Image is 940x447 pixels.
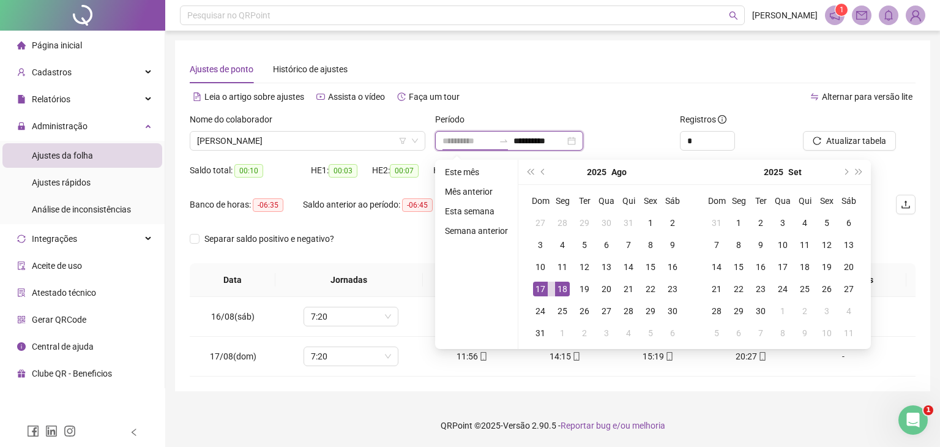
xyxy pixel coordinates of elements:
span: youtube [316,92,325,101]
div: 1 [775,304,790,318]
div: 22 [731,282,746,296]
td: 2025-07-28 [551,212,573,234]
th: Data [190,263,275,297]
div: 4 [621,326,636,340]
div: 30 [599,216,614,230]
span: left [130,428,138,437]
div: 8 [731,238,746,252]
td: 2025-09-13 [838,234,860,256]
td: 2025-09-01 [551,322,573,344]
button: prev-year [537,160,550,184]
span: mail [856,10,867,21]
span: 00:10 [234,164,263,178]
td: 2025-09-15 [728,256,750,278]
div: 2 [665,216,680,230]
div: 26 [577,304,592,318]
td: 2025-08-04 [551,234,573,256]
th: Ter [573,190,595,212]
div: 21 [621,282,636,296]
span: swap [810,92,819,101]
div: 28 [709,304,724,318]
td: 2025-08-25 [551,300,573,322]
td: 2025-08-07 [617,234,640,256]
div: 12 [577,260,592,274]
li: Semana anterior [440,223,513,238]
div: 16 [665,260,680,274]
th: Sáb [838,190,860,212]
td: 2025-08-14 [617,256,640,278]
span: mobile [478,352,488,361]
div: 8 [643,238,658,252]
th: Sex [640,190,662,212]
button: super-next-year [852,160,866,184]
div: 29 [577,216,592,230]
td: 2025-08-23 [662,278,684,300]
span: 16/08(sáb) [211,312,255,321]
td: 2025-08-13 [595,256,617,278]
span: Leia o artigo sobre ajustes [204,92,304,102]
div: 7 [709,238,724,252]
span: solution [17,288,26,297]
div: Saldo total: [190,163,311,178]
td: 2025-10-04 [838,300,860,322]
div: 31 [621,216,636,230]
div: 14 [621,260,636,274]
span: Atualizar tabela [826,134,886,148]
div: 20 [841,260,856,274]
td: 2025-09-23 [750,278,772,300]
td: 2025-08-06 [595,234,617,256]
div: 29 [731,304,746,318]
footer: QRPoint © 2025 - 2.90.5 - [165,404,940,447]
td: 2025-09-26 [816,278,838,300]
td: 2025-09-14 [706,256,728,278]
div: 26 [819,282,834,296]
span: Clube QR - Beneficios [32,369,112,378]
iframe: Intercom live chat [898,405,928,435]
span: Faça um tour [409,92,460,102]
td: 2025-10-09 [794,322,816,344]
td: 2025-08-10 [529,256,551,278]
div: 6 [841,216,856,230]
div: 15:19 [621,350,695,363]
td: 2025-08-08 [640,234,662,256]
div: 17 [775,260,790,274]
th: Seg [551,190,573,212]
span: 00:07 [390,164,419,178]
div: 15 [731,260,746,274]
td: 2025-08-29 [640,300,662,322]
span: Central de ajuda [32,342,94,351]
span: file-text [193,92,201,101]
div: 31 [709,216,724,230]
td: 2025-08-22 [640,278,662,300]
td: 2025-10-08 [772,322,794,344]
li: Este mês [440,165,513,179]
th: Seg [728,190,750,212]
div: HE 1: [311,163,372,178]
td: 2025-09-22 [728,278,750,300]
span: lock [17,122,26,130]
div: 21 [709,282,724,296]
div: 25 [555,304,570,318]
div: 28 [621,304,636,318]
th: Dom [706,190,728,212]
span: info-circle [718,115,726,124]
td: 2025-08-09 [662,234,684,256]
sup: 1 [835,4,848,16]
td: 2025-09-19 [816,256,838,278]
td: 2025-08-31 [529,322,551,344]
span: info-circle [17,342,26,351]
span: upload [901,200,911,209]
div: 11 [797,238,812,252]
div: 7 [621,238,636,252]
th: Qua [772,190,794,212]
div: 14 [709,260,724,274]
td: 2025-07-29 [573,212,595,234]
div: 27 [841,282,856,296]
span: file [17,95,26,103]
td: 2025-09-11 [794,234,816,256]
th: Sáb [662,190,684,212]
td: 2025-08-01 [640,212,662,234]
span: search [729,11,738,20]
td: 2025-09-05 [816,212,838,234]
span: filter [399,137,406,145]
